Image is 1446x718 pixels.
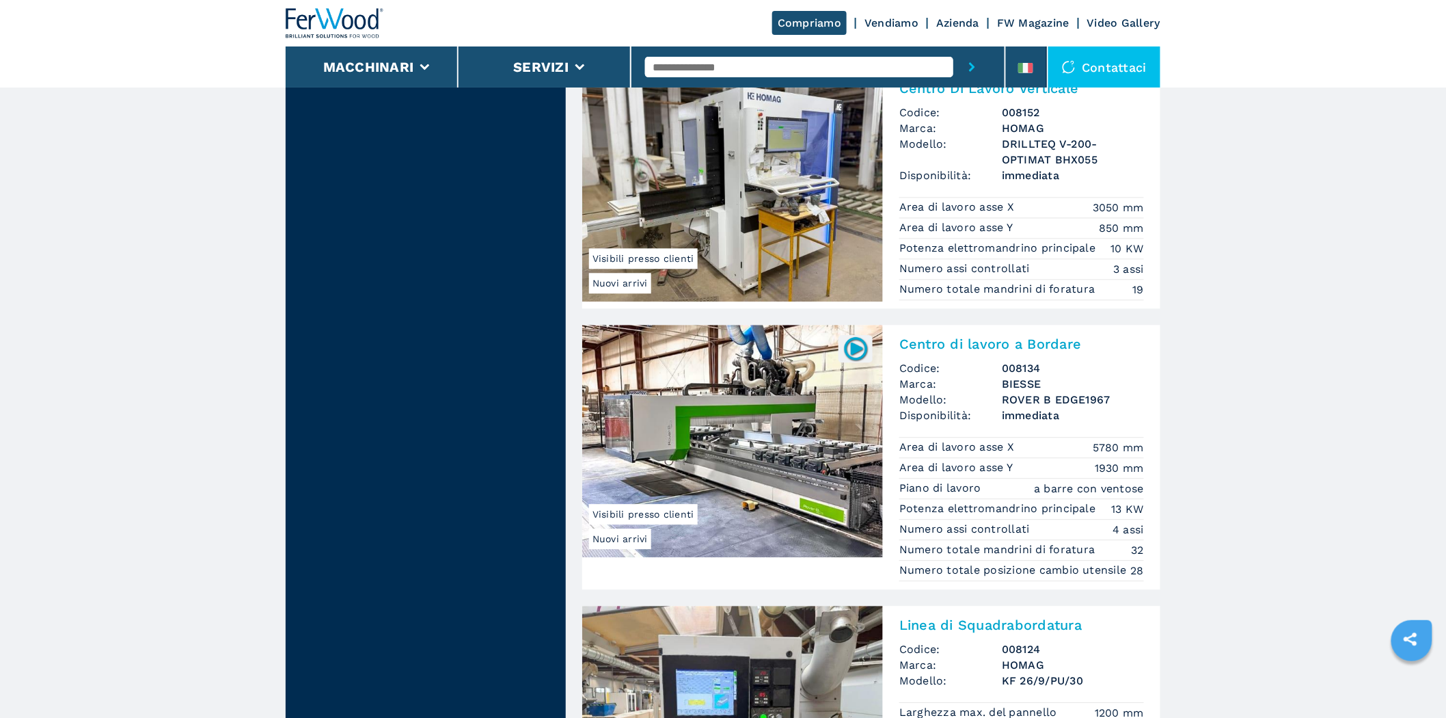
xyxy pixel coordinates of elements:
img: 008134 [843,335,869,362]
span: Codice: [899,360,1002,376]
a: Centro Di Lavoro Verticale HOMAG DRILLTEQ V-200-OPTIMAT BHX055Nuovi arriviVisibili presso clienti... [582,69,1160,308]
span: Marca: [899,120,1002,136]
p: Area di lavoro asse X [899,440,1018,455]
span: immediata [1002,168,1144,183]
p: Potenza elettromandrino principale [899,241,1100,256]
a: Azienda [936,16,979,29]
span: Nuovi arrivi [589,529,651,549]
h3: KF 26/9/PU/30 [1002,673,1144,689]
p: Piano di lavoro [899,481,985,496]
em: 10 KW [1111,241,1144,256]
h3: BIESSE [1002,376,1144,392]
h2: Centro di lavoro a Bordare [899,336,1144,352]
img: Ferwood [286,8,384,38]
p: Numero assi controllati [899,261,1033,276]
span: Modello: [899,673,1002,689]
span: Modello: [899,392,1002,408]
em: 4 assi [1113,522,1145,537]
p: Numero totale mandrini di foratura [899,282,1099,297]
p: Area di lavoro asse X [899,200,1018,215]
em: a barre con ventose [1034,481,1144,496]
p: Numero totale posizione cambio utensile [899,563,1130,578]
h3: HOMAG [1002,657,1144,673]
p: Area di lavoro asse Y [899,220,1017,235]
a: sharethis [1393,622,1428,656]
span: immediata [1002,408,1144,423]
h3: 008134 [1002,360,1144,376]
span: Codice: [899,641,1002,657]
div: Contattaci [1048,46,1161,88]
img: Centro Di Lavoro Verticale HOMAG DRILLTEQ V-200-OPTIMAT BHX055 [582,69,883,302]
iframe: Chat [1388,656,1436,708]
span: Codice: [899,105,1002,120]
p: Numero assi controllati [899,522,1033,537]
h3: 008124 [1002,641,1144,657]
em: 850 mm [1100,220,1145,236]
em: 28 [1131,563,1145,579]
span: Disponibilità: [899,408,1002,423]
p: Area di lavoro asse Y [899,460,1017,475]
em: 32 [1132,542,1145,558]
h3: DRILLTEQ V-200-OPTIMAT BHX055 [1002,136,1144,168]
span: Nuovi arrivi [589,273,651,293]
em: 3 assi [1114,261,1145,277]
span: Modello: [899,136,1002,168]
em: 5780 mm [1093,440,1144,455]
em: 3050 mm [1093,200,1144,215]
span: Marca: [899,376,1002,392]
h3: HOMAG [1002,120,1144,136]
button: submit-button [953,46,991,88]
h3: ROVER B EDGE1967 [1002,392,1144,408]
a: Centro di lavoro a Bordare BIESSE ROVER B EDGE1967Nuovi arriviVisibili presso clienti008134Centro... [582,325,1160,589]
h2: Linea di Squadrabordatura [899,617,1144,633]
img: Centro di lavoro a Bordare BIESSE ROVER B EDGE1967 [582,325,883,557]
p: Potenza elettromandrino principale [899,501,1100,516]
span: Marca: [899,657,1002,673]
em: 19 [1133,282,1145,297]
h2: Centro Di Lavoro Verticale [899,80,1144,96]
em: 13 KW [1112,501,1144,517]
img: Contattaci [1062,60,1076,74]
h3: 008152 [1002,105,1144,120]
span: Visibili presso clienti [589,504,698,524]
a: Video Gallery [1087,16,1160,29]
span: Disponibilità: [899,168,1002,183]
a: Vendiamo [864,16,918,29]
button: Servizi [513,59,569,75]
span: Visibili presso clienti [589,248,698,269]
a: Compriamo [772,11,847,35]
em: 1930 mm [1095,460,1144,476]
p: Numero totale mandrini di foratura [899,542,1099,557]
button: Macchinari [323,59,414,75]
a: FW Magazine [997,16,1069,29]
